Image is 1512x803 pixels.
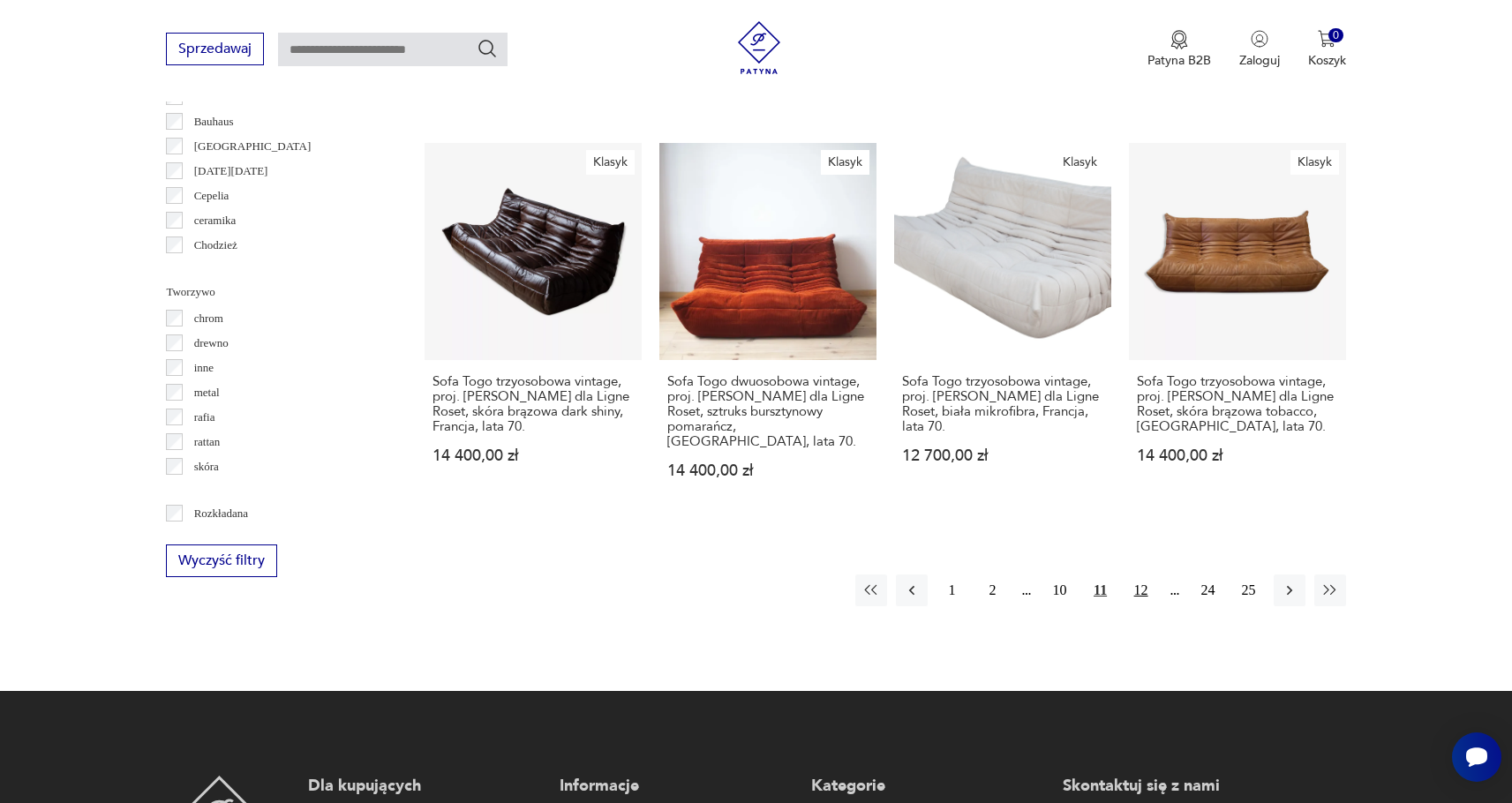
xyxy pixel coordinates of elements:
img: Ikonka użytkownika [1251,30,1268,48]
p: Chodzież [194,236,237,255]
a: KlasykSofa Togo trzyosobowa vintage, proj. M. Ducaroy dla Ligne Roset, skóra brązowa dark shiny, ... [425,143,642,513]
p: chrom [194,309,223,328]
div: 0 [1328,28,1343,43]
p: tkanina [194,482,228,501]
p: ceramika [194,211,237,230]
p: Informacje [560,776,794,797]
h3: Sofa Togo trzyosobowa vintage, proj. [PERSON_NAME] dla Ligne Roset, biała mikrofibra, Francja, la... [902,374,1103,434]
p: drewno [194,334,229,353]
p: Skontaktuj się z nami [1063,776,1297,797]
p: inne [194,358,214,378]
p: Bauhaus [194,112,234,131]
button: Zaloguj [1239,30,1280,69]
p: Rozkładana [194,504,248,523]
button: Patyna B2B [1147,30,1211,69]
p: rafia [194,408,215,427]
p: Tworzywo [166,282,382,302]
p: Dla kupujących [308,776,542,797]
p: Ćmielów [194,260,237,280]
h3: Sofa Togo trzyosobowa vintage, proj. [PERSON_NAME] dla Ligne Roset, skóra brązowa dark shiny, Fra... [433,374,634,434]
p: 14 400,00 zł [1137,448,1338,463]
button: Sprzedawaj [166,33,264,65]
button: 11 [1085,574,1117,606]
button: 2 [977,574,1009,606]
img: Patyna - sklep z meblami i dekoracjami vintage [733,21,786,74]
p: 14 400,00 zł [667,463,869,478]
img: Ikona medalu [1170,30,1188,49]
p: [DATE][DATE] [194,161,268,181]
p: 12 700,00 zł [902,448,1103,463]
a: Sprzedawaj [166,44,264,56]
p: skóra [194,457,219,477]
p: rattan [194,432,221,452]
button: 25 [1233,574,1265,606]
a: Ikona medaluPatyna B2B [1147,30,1211,69]
iframe: Smartsupp widget button [1452,732,1501,782]
p: Kategorie [811,776,1045,797]
h3: Sofa Togo trzyosobowa vintage, proj. [PERSON_NAME] dla Ligne Roset, skóra brązowa tobacco, [GEOGR... [1137,374,1338,434]
a: KlasykSofa Togo dwuosobowa vintage, proj. M. Ducaroy dla Ligne Roset, sztruks bursztynowy pomarań... [659,143,876,513]
button: 12 [1125,574,1157,606]
p: Zaloguj [1239,52,1280,69]
button: 1 [937,574,968,606]
img: Ikona koszyka [1318,30,1335,48]
button: Wyczyść filtry [166,544,277,577]
button: 0Koszyk [1308,30,1346,69]
p: 14 400,00 zł [433,448,634,463]
p: metal [194,383,220,402]
button: 10 [1044,574,1076,606]
p: Koszyk [1308,52,1346,69]
p: Patyna B2B [1147,52,1211,69]
a: KlasykSofa Togo trzyosobowa vintage, proj. M. Ducaroy dla Ligne Roset, skóra brązowa tobacco, Fra... [1129,143,1346,513]
button: 24 [1192,574,1224,606]
h3: Sofa Togo dwuosobowa vintage, proj. [PERSON_NAME] dla Ligne Roset, sztruks bursztynowy pomarańcz,... [667,374,869,449]
a: KlasykSofa Togo trzyosobowa vintage, proj. M. Ducaroy dla Ligne Roset, biała mikrofibra, Francja,... [894,143,1111,513]
button: Szukaj [477,38,498,59]
p: Cepelia [194,186,229,206]
p: [GEOGRAPHIC_DATA] [194,137,312,156]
